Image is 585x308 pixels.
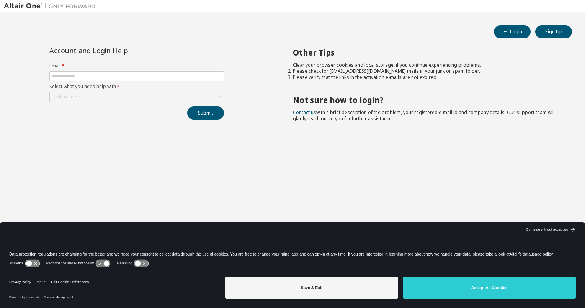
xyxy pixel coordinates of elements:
[187,106,224,120] button: Submit
[4,2,100,10] img: Altair One
[293,48,559,57] h2: Other Tips
[293,109,555,122] span: with a brief description of the problem, your registered e-mail id and company details. Our suppo...
[535,25,572,38] button: Sign Up
[51,94,81,100] div: Click to select
[293,62,559,68] li: Clear your browser cookies and local storage, if you continue experiencing problems.
[49,84,224,90] label: Select what you need help with
[293,68,559,74] li: Please check for [EMAIL_ADDRESS][DOMAIN_NAME] mails in your junk or spam folder.
[293,74,559,80] li: Please verify that the links in the activation e-mails are not expired.
[50,92,224,102] div: Click to select
[49,48,189,54] div: Account and Login Help
[293,109,316,116] a: Contact us
[49,63,224,69] label: Email
[494,25,531,38] button: Login
[293,95,559,105] h2: Not sure how to login?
